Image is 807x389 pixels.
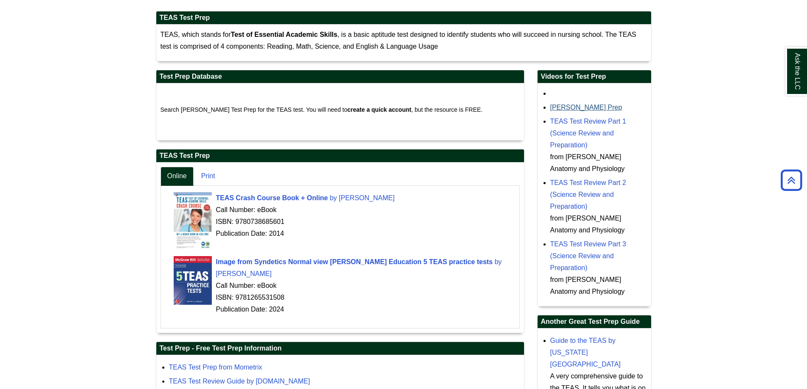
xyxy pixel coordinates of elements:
strong: create a quick account [347,106,411,113]
h2: TEAS Test Prep [156,11,651,25]
div: from [PERSON_NAME] Anatomy and Physiology [550,151,647,175]
h2: Test Prep Database [156,70,524,83]
a: [PERSON_NAME] Prep [550,104,622,111]
span: TEAS Crash Course Book + Online [216,194,328,201]
span: by [330,194,337,201]
div: Publication Date: 2024 [174,303,515,315]
strong: Test of Essential Academic Skills [231,31,338,38]
p: TEAS, which stands for , is a basic aptitude test designed to identify students who will succeed ... [161,29,647,52]
a: TEAS Test Review Part 1 (Science Review and Preparation) [550,118,626,149]
a: TEAS Test Prep from Mometrix [169,364,262,371]
a: Guide to the TEAS by [US_STATE][GEOGRAPHIC_DATA] [550,337,621,368]
span: by [494,258,502,265]
a: Online [161,167,194,186]
img: Cover Art [174,256,212,305]
h2: Test Prep - Free Test Prep Information [156,342,524,355]
div: Publication Date: 2014 [174,228,515,240]
span: Search [PERSON_NAME] Test Prep for the TEAS test. You will need to , but the resource is FREE. [161,106,483,113]
a: TEAS Test Review Guide by [DOMAIN_NAME] [169,378,310,385]
a: Back to Top [778,174,805,186]
h2: TEAS Test Prep [156,149,524,163]
span: [PERSON_NAME] [339,194,395,201]
a: TEAS Test Review Part 2 (Science Review and Preparation) [550,179,626,210]
a: TEAS Test Review Part 3 (Science Review and Preparation) [550,240,626,271]
div: from [PERSON_NAME] Anatomy and Physiology [550,274,647,298]
a: Cover Art Image from Syndetics Normal view [PERSON_NAME] Education 5 TEAS practice tests by [PERS... [216,258,502,277]
div: ISBN: 9780738685601 [174,216,515,228]
h2: Another Great Test Prep Guide [538,315,651,328]
a: Cover Art TEAS Crash Course Book + Online by [PERSON_NAME] [216,194,395,201]
span: [PERSON_NAME] [216,270,272,277]
div: Call Number: eBook [174,204,515,216]
span: Image from Syndetics Normal view [PERSON_NAME] Education 5 TEAS practice tests [216,258,493,265]
div: Call Number: eBook [174,280,515,292]
a: Print [194,167,222,186]
div: ISBN: 9781265531508 [174,292,515,303]
h2: Videos for Test Prep [538,70,651,83]
div: from [PERSON_NAME] Anatomy and Physiology [550,212,647,236]
img: Cover Art [174,192,212,249]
